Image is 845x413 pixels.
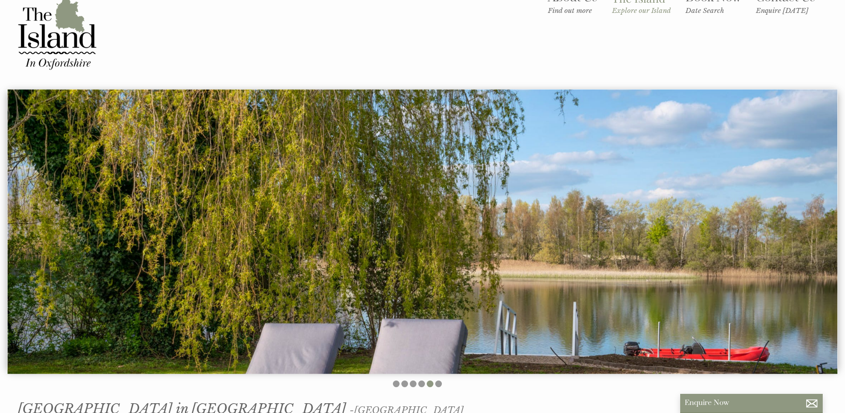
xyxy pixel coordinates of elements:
[612,6,671,15] small: Explore our Island
[548,6,597,15] small: Find out more
[686,6,741,15] small: Date Search
[685,398,818,408] p: Enquire Now
[756,6,815,15] small: Enquire [DATE]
